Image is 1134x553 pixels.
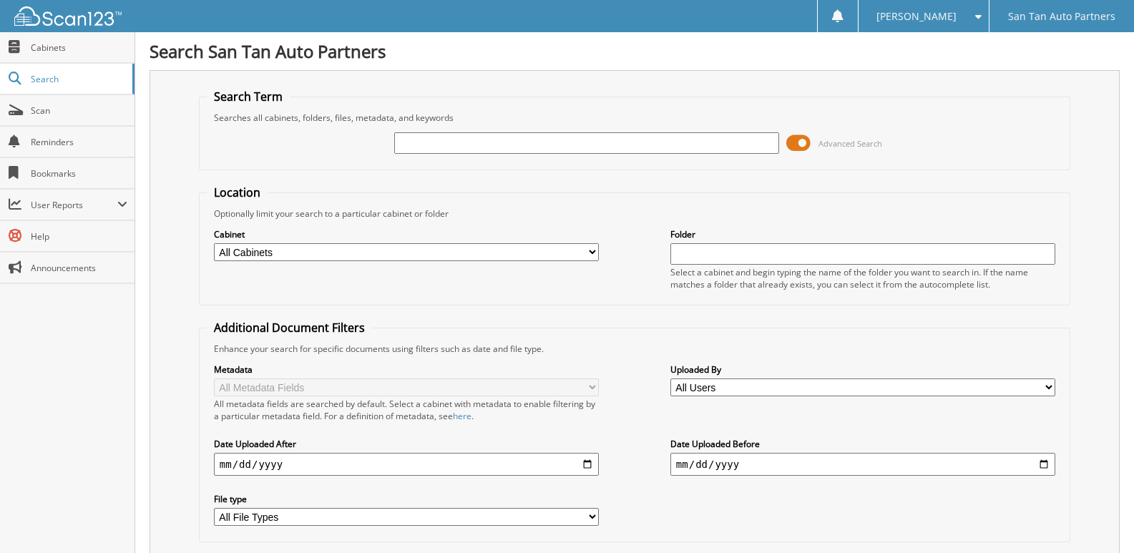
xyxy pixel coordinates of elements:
[214,453,599,476] input: start
[14,6,122,26] img: scan123-logo-white.svg
[670,453,1055,476] input: end
[207,343,1062,355] div: Enhance your search for specific documents using filters such as date and file type.
[31,73,125,85] span: Search
[31,41,127,54] span: Cabinets
[214,493,599,505] label: File type
[31,104,127,117] span: Scan
[818,138,882,149] span: Advanced Search
[214,363,599,376] label: Metadata
[150,39,1120,63] h1: Search San Tan Auto Partners
[207,89,290,104] legend: Search Term
[31,262,127,274] span: Announcements
[670,266,1055,290] div: Select a cabinet and begin typing the name of the folder you want to search in. If the name match...
[207,320,372,336] legend: Additional Document Filters
[670,363,1055,376] label: Uploaded By
[670,438,1055,450] label: Date Uploaded Before
[453,410,471,422] a: here
[31,230,127,243] span: Help
[876,12,957,21] span: [PERSON_NAME]
[31,167,127,180] span: Bookmarks
[214,398,599,422] div: All metadata fields are searched by default. Select a cabinet with metadata to enable filtering b...
[207,112,1062,124] div: Searches all cabinets, folders, files, metadata, and keywords
[31,199,117,211] span: User Reports
[214,228,599,240] label: Cabinet
[214,438,599,450] label: Date Uploaded After
[670,228,1055,240] label: Folder
[31,136,127,148] span: Reminders
[207,185,268,200] legend: Location
[1008,12,1115,21] span: San Tan Auto Partners
[207,207,1062,220] div: Optionally limit your search to a particular cabinet or folder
